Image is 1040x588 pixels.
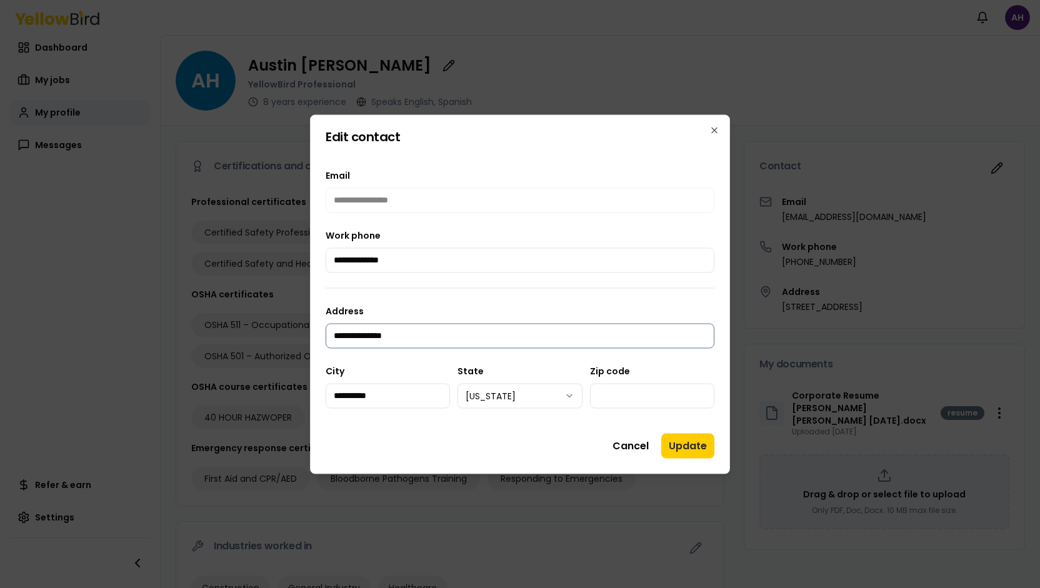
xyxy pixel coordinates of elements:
label: Work phone [326,229,381,241]
label: City [326,364,344,377]
label: Address [326,304,364,317]
label: State [457,364,484,377]
label: Zip code [590,364,630,377]
span: Email [326,169,350,181]
button: Cancel [605,433,656,458]
h2: Edit contact [326,130,714,142]
button: Update [661,433,714,458]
